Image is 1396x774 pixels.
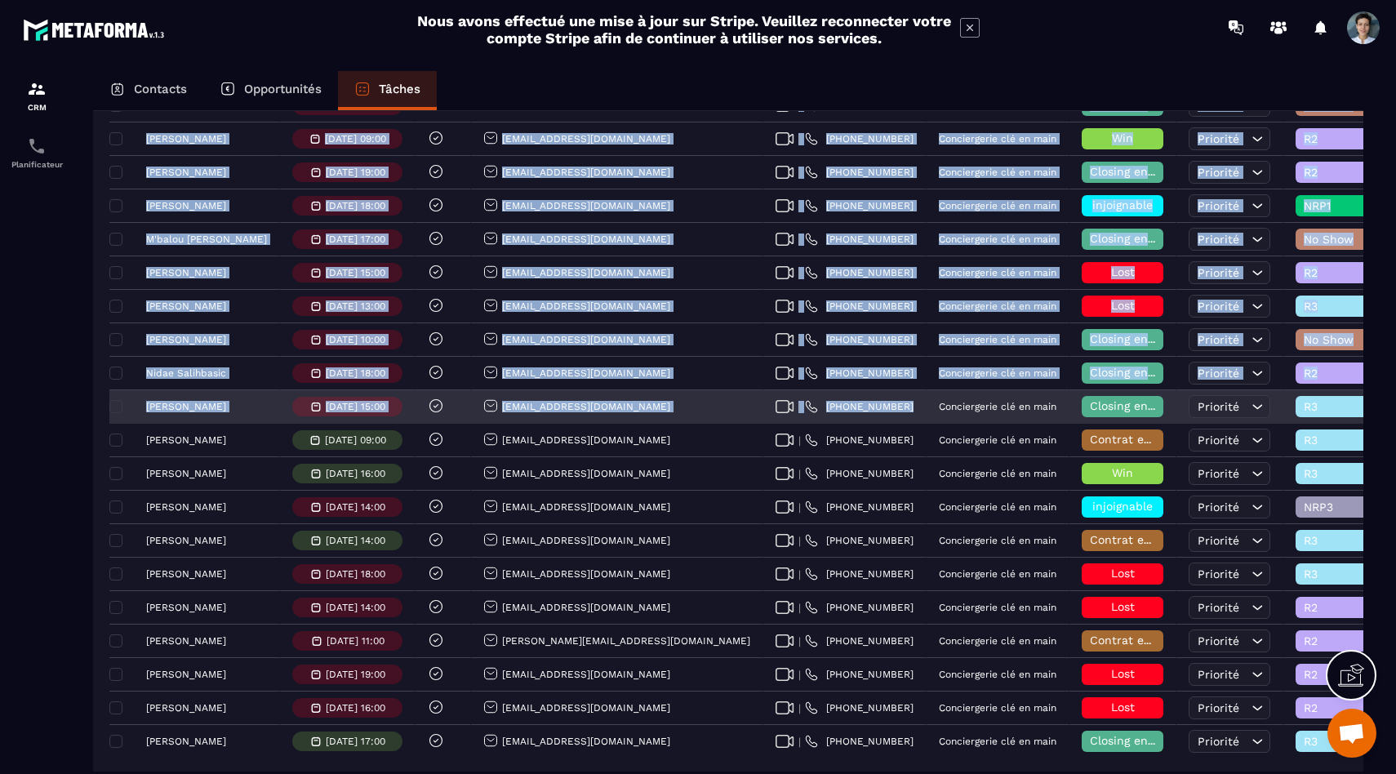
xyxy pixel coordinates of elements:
p: Planificateur [4,160,69,169]
span: R2 [1304,132,1372,145]
span: R2 [1304,166,1372,179]
span: Priorité [1198,266,1239,279]
span: Priorité [1198,567,1239,580]
a: [PHONE_NUMBER] [805,132,914,145]
div: Ouvrir le chat [1327,709,1376,758]
span: Lost [1111,265,1135,278]
p: Conciergerie clé en main [939,334,1056,345]
a: [PHONE_NUMBER] [805,534,914,547]
p: [DATE] 17:00 [326,234,385,245]
span: Lost [1111,567,1135,580]
span: Closing en cours [1090,165,1183,178]
span: Priorité [1198,500,1239,514]
span: | [798,468,801,480]
span: R2 [1304,601,1372,614]
span: Closing en cours [1090,366,1183,379]
span: R2 [1304,668,1372,681]
p: [DATE] 19:00 [326,167,385,178]
p: Conciergerie clé en main [939,434,1056,446]
span: Closing en cours [1090,734,1183,747]
p: Conciergerie clé en main [939,501,1056,513]
p: Conciergerie clé en main [939,167,1056,178]
span: Priorité [1198,233,1239,246]
span: Priorité [1198,735,1239,748]
p: [PERSON_NAME] [146,267,226,278]
span: Priorité [1198,333,1239,346]
p: [PERSON_NAME] [146,300,226,312]
p: Conciergerie clé en main [939,200,1056,211]
span: Contrat envoyé [1090,634,1176,647]
span: R3 [1304,567,1372,580]
a: [PHONE_NUMBER] [805,601,914,614]
p: Contacts [134,82,187,96]
a: Contacts [93,71,203,110]
span: R2 [1304,634,1372,647]
h2: Nous avons effectué une mise à jour sur Stripe. Veuillez reconnecter votre compte Stripe afin de ... [416,12,952,47]
span: | [798,434,801,447]
span: R3 [1304,434,1372,447]
span: R2 [1304,367,1372,380]
p: [PERSON_NAME] [146,568,226,580]
p: [DATE] 17:00 [326,736,385,747]
a: [PHONE_NUMBER] [805,434,914,447]
span: | [798,401,801,413]
span: Closing en cours [1090,332,1183,345]
a: [PHONE_NUMBER] [805,668,914,681]
p: Conciergerie clé en main [939,468,1056,479]
p: Conciergerie clé en main [939,535,1056,546]
span: R3 [1304,400,1372,413]
span: R3 [1304,467,1372,480]
p: [PERSON_NAME] [146,133,226,145]
p: [DATE] 18:00 [326,367,385,379]
span: injoignable [1092,198,1153,211]
p: [DATE] 11:00 [327,635,385,647]
p: Conciergerie clé en main [939,267,1056,278]
span: Priorité [1198,634,1239,647]
p: Conciergerie clé en main [939,568,1056,580]
p: [DATE] 15:00 [326,267,385,278]
span: Priorité [1198,534,1239,547]
p: Conciergerie clé en main [939,635,1056,647]
span: | [798,200,801,212]
span: Win [1112,466,1133,479]
span: injoignable [1092,500,1153,513]
span: | [798,501,801,514]
span: No Show [1304,233,1372,246]
a: [PHONE_NUMBER] [805,266,914,279]
p: Conciergerie clé en main [939,401,1056,412]
p: Conciergerie clé en main [939,602,1056,613]
a: [PHONE_NUMBER] [805,634,914,647]
span: Closing en cours [1090,399,1183,412]
img: scheduler [27,136,47,156]
p: [DATE] 09:00 [325,434,386,446]
span: Contrat envoyé [1090,433,1176,446]
a: [PHONE_NUMBER] [805,300,914,313]
p: [DATE] 16:00 [326,468,385,479]
span: NRP1 [1304,199,1372,212]
span: Contrat envoyé [1090,533,1176,546]
span: Priorité [1198,434,1239,447]
span: Lost [1111,299,1135,312]
p: Conciergerie clé en main [939,300,1056,312]
span: | [798,367,801,380]
p: [DATE] 14:00 [326,535,385,546]
span: | [798,334,801,346]
p: Conciergerie clé en main [939,234,1056,245]
p: [PERSON_NAME] [146,401,226,412]
img: formation [27,79,47,99]
a: [PHONE_NUMBER] [805,233,914,246]
span: Priorité [1198,300,1239,313]
span: | [798,568,801,580]
p: [DATE] 14:00 [326,501,385,513]
p: [DATE] 10:00 [326,334,385,345]
span: | [798,167,801,179]
span: Lost [1111,701,1135,714]
a: [PHONE_NUMBER] [805,701,914,714]
p: Conciergerie clé en main [939,367,1056,379]
p: [DATE] 14:00 [326,602,385,613]
p: Conciergerie clé en main [939,736,1056,747]
a: [PHONE_NUMBER] [805,199,914,212]
p: [PERSON_NAME] [146,167,226,178]
span: NRP3 [1304,500,1372,514]
a: Tâches [338,71,437,110]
